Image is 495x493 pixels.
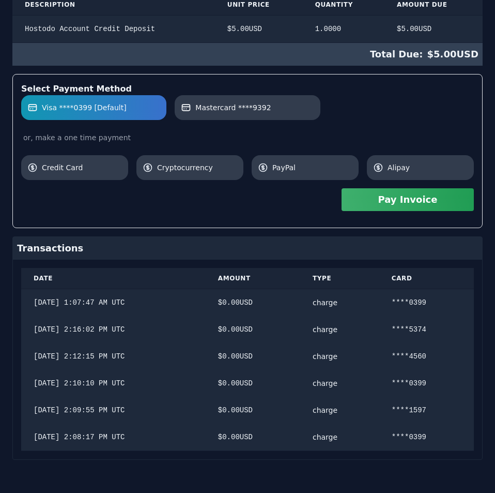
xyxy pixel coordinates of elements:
div: $ 0.00 USD [218,432,288,442]
div: $ 5.00 USD [397,24,470,34]
div: [DATE] 2:10:10 PM UTC [34,378,193,389]
th: Date [21,268,206,289]
div: charge [313,405,367,415]
div: 1.0000 [315,24,372,34]
span: PayPal [272,162,352,173]
th: Type [300,268,379,289]
div: Select Payment Method [21,83,474,95]
div: $ 0.00 USD [218,297,288,308]
div: [DATE] 2:08:17 PM UTC [34,432,193,442]
span: Alipay [388,162,468,173]
button: Pay Invoice [342,188,474,211]
div: charge [313,432,367,442]
div: charge [313,324,367,335]
div: charge [313,297,367,308]
div: Hostodo Account Credit Deposit [25,24,203,34]
div: or, make a one time payment [21,132,474,143]
div: [DATE] 2:16:02 PM UTC [34,324,193,335]
div: [DATE] 2:12:15 PM UTC [34,351,193,362]
div: $ 5.00 USD [227,24,290,34]
th: Card [379,268,474,289]
div: charge [313,351,367,362]
th: Amount [206,268,300,289]
span: Visa ****0399 [Default] [42,102,127,113]
div: $ 0.00 USD [218,405,288,415]
div: $ 0.00 USD [218,378,288,389]
div: [DATE] 2:09:55 PM UTC [34,405,193,415]
div: charge [313,378,367,389]
span: Cryptocurrency [157,162,237,173]
span: Total Due: [370,47,427,62]
div: Transactions [13,237,482,260]
div: $ 0.00 USD [218,324,288,335]
div: $ 0.00 USD [218,351,288,362]
div: $ 5.00 USD [12,43,483,66]
div: [DATE] 1:07:47 AM UTC [34,297,193,308]
span: Credit Card [42,162,122,173]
